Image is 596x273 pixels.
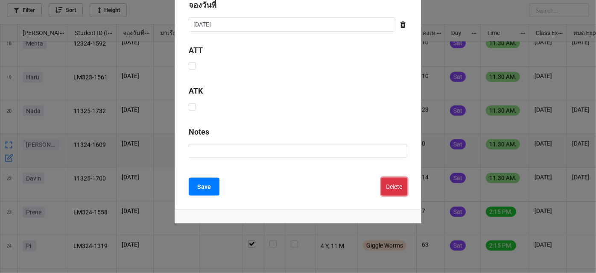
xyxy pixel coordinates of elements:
input: Date [189,18,395,32]
button: Delete [381,178,407,196]
label: Notes [189,126,209,138]
b: Save [197,182,211,191]
label: ATK [189,85,203,97]
label: ATT [189,44,203,56]
button: Save [189,178,219,196]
